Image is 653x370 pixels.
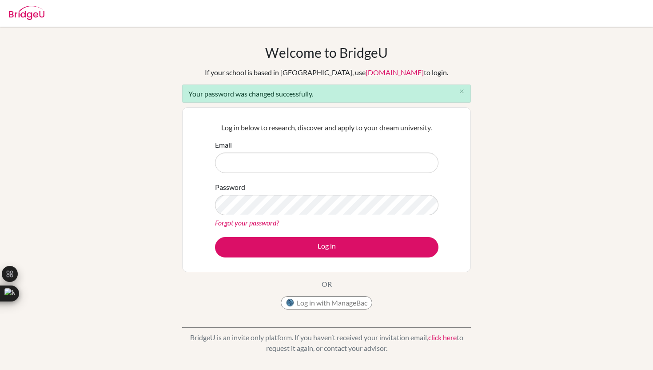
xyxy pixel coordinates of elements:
[215,140,232,150] label: Email
[428,333,457,342] a: click here
[458,88,465,95] i: close
[205,67,448,78] div: If your school is based in [GEOGRAPHIC_DATA], use to login.
[215,182,245,193] label: Password
[322,279,332,290] p: OR
[366,68,424,76] a: [DOMAIN_NAME]
[453,85,470,98] button: Close
[182,84,471,103] div: Your password was changed successfully.
[182,332,471,354] p: BridgeU is an invite only platform. If you haven’t received your invitation email, to request it ...
[265,44,388,60] h1: Welcome to BridgeU
[9,6,44,20] img: Bridge-U
[281,296,372,310] button: Log in with ManageBac
[215,122,438,133] p: Log in below to research, discover and apply to your dream university.
[215,237,438,257] button: Log in
[215,218,279,227] a: Forgot your password?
